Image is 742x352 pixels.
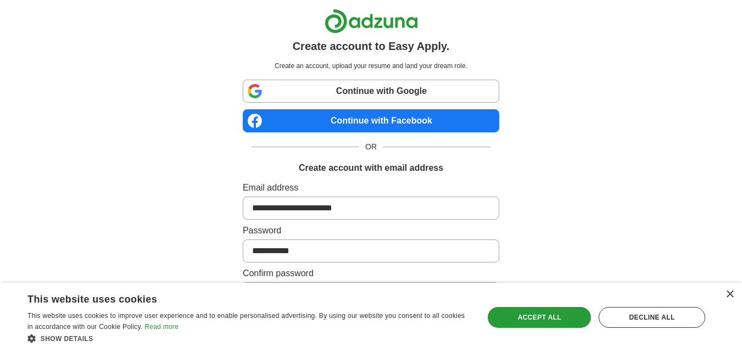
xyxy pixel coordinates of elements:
[41,335,93,343] span: Show details
[726,290,734,299] div: Close
[144,323,178,331] a: Read more, opens a new window
[299,161,443,175] h1: Create account with email address
[243,181,499,194] label: Email address
[488,307,591,328] div: Accept all
[293,38,450,54] h1: Create account to Easy Apply.
[359,141,383,153] span: OR
[599,307,705,328] div: Decline all
[27,312,465,331] span: This website uses cookies to improve user experience and to enable personalised advertising. By u...
[243,267,499,280] label: Confirm password
[243,109,499,132] a: Continue with Facebook
[27,333,471,344] div: Show details
[27,289,443,306] div: This website uses cookies
[243,80,499,103] a: Continue with Google
[325,9,418,33] img: Adzuna logo
[245,61,497,71] p: Create an account, upload your resume and land your dream role.
[243,224,499,237] label: Password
